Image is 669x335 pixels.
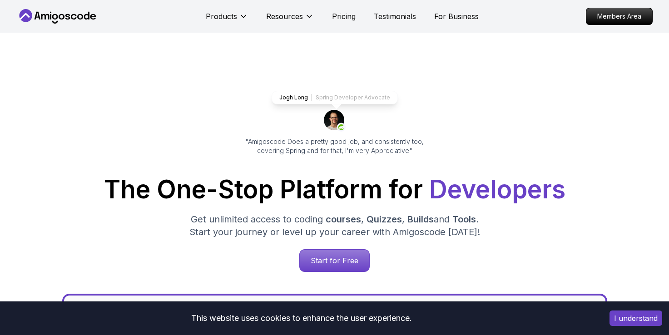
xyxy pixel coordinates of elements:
[374,11,416,22] a: Testimonials
[429,174,565,204] span: Developers
[233,137,436,155] p: "Amigoscode Does a pretty good job, and consistently too, covering Spring and for that, I'm very ...
[300,250,369,271] p: Start for Free
[452,214,476,225] span: Tools
[326,214,361,225] span: courses
[324,110,346,132] img: josh long
[299,249,370,272] a: Start for Free
[586,8,653,25] a: Members Area
[24,177,645,202] h1: The One-Stop Platform for
[7,308,596,328] div: This website uses cookies to enhance the user experience.
[316,94,390,101] p: Spring Developer Advocate
[266,11,314,29] button: Resources
[610,310,662,326] button: Accept cookies
[206,11,237,22] p: Products
[182,213,487,238] p: Get unlimited access to coding , , and . Start your journey or level up your career with Amigosco...
[206,11,248,29] button: Products
[332,11,356,22] a: Pricing
[367,214,402,225] span: Quizzes
[434,11,479,22] a: For Business
[279,94,308,101] p: Jogh Long
[407,214,434,225] span: Builds
[266,11,303,22] p: Resources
